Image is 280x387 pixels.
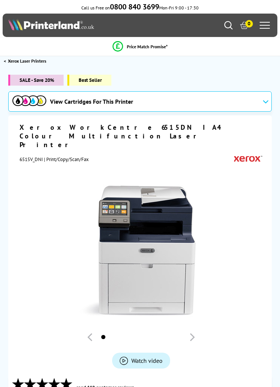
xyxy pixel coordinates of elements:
span: | Print/Copy/Scan/Fax [44,156,89,163]
a: Xerox Laser Printers [8,57,48,65]
span: Xerox Laser Printers [8,57,46,65]
img: Printerland Logo [8,18,94,31]
a: Product_All_Videos [112,353,170,369]
li: modal_Promise [4,40,276,53]
img: Xerox [234,153,262,164]
span: Watch video [131,357,163,364]
span: 0 [245,20,253,28]
a: 0800 840 3699 [110,5,159,11]
img: View Cartridges [12,95,46,106]
span: Price Match Promise* [127,44,168,49]
span: Best Seller [67,75,111,86]
span: SALE - Save 20% [8,75,64,86]
span: View Cartridges For This Printer [50,98,133,105]
h1: Xerox WorkCentre 6515DNI A4 Colour Multifunction Laser Printer [20,123,262,149]
span: 6515V_DNI [20,156,43,163]
b: 0800 840 3699 [110,2,159,12]
img: Xerox WorkCentre 6515DNI [67,169,215,317]
a: Printerland Logo [8,18,140,32]
a: 0 [240,21,248,29]
a: Search [224,21,233,29]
